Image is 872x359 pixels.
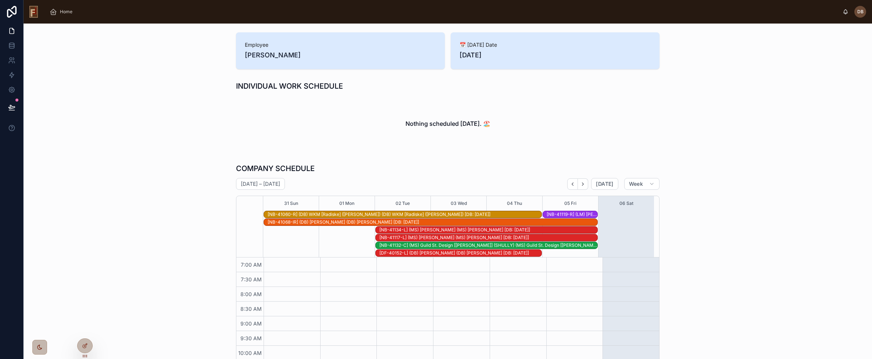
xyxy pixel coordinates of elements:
[629,181,643,187] span: Week
[619,196,633,211] button: 06 Sat
[578,178,588,190] button: Next
[379,227,597,233] div: [NB-41134-L] (MS) [PERSON_NAME] (MS) [PERSON_NAME] [DB: [DATE]]
[547,212,597,217] div: [NB-41119-R] (LM) [PERSON_NAME] (LM) [PERSON_NAME] [DB: [DATE]]
[239,320,264,327] span: 9:00 AM
[60,9,72,15] span: Home
[339,196,354,211] button: 01 Mon
[241,180,280,188] h2: [DATE] – [DATE]
[547,211,597,218] div: [NB-41119-R] (LM) Nancy Giovanelli (LM) Nancy Giovanelli [DB: 09-04-25]
[379,242,597,249] div: [NB-41132-C] (MS) Guild St. Design [Klement] (SHULLY) (MS) Guild St. Design [Klement] (SHULLY) [D...
[379,235,597,241] div: [NB-41117-L] (MS) [PERSON_NAME] (MS) [PERSON_NAME] [DB: [DATE]]
[379,242,597,248] div: [NB-41132-C] (MS) Guild St. Design [[PERSON_NAME]] (SHULLY) (MS) Guild St. Design [[PERSON_NAME]]...
[624,178,660,190] button: Week
[379,250,542,256] div: [DF-40152-L] (DB) [PERSON_NAME] (DB) [PERSON_NAME] [DB: [DATE]]
[507,196,522,211] button: 04 Thu
[460,50,651,60] span: [DATE]
[239,291,264,297] span: 8:00 AM
[236,350,264,356] span: 10:00 AM
[44,4,843,20] div: scrollable content
[236,81,343,91] h1: INDIVIDUAL WORK SCHEDULE
[245,41,436,49] span: Employee
[567,178,578,190] button: Back
[396,196,410,211] button: 02 Tue
[29,6,38,18] img: App logo
[857,9,864,15] span: DB
[379,234,597,241] div: [NB-41117-L] (MS) Erik Nelson (MS) Erik Nelson [DB: 09-03-25]
[591,178,618,190] button: [DATE]
[47,5,78,18] a: Home
[284,196,298,211] button: 31 Sun
[451,196,467,211] button: 03 Wed
[268,211,542,218] div: [NB-41060-R] (DB) WKM [Radiske] (Sanders) (DB) WKM [Radiske] (Sanders) [DB: 08-18-25]
[239,335,264,341] span: 9:30 AM
[460,41,651,49] span: 📅 [DATE] Date
[236,163,315,174] h1: COMPANY SCHEDULE
[268,212,542,217] div: [NB-41060-R] (DB) WKM [Radiske] ([PERSON_NAME]) (DB) WKM [Radiske] ([PERSON_NAME]) [DB: [DATE]]
[239,262,264,268] span: 7:00 AM
[379,250,542,256] div: [DF-40152-L] (DB) Tonya Spaulding (DB) Tonya Spaulding [DB: 09-02-25]
[268,219,597,225] div: [NB-41068-IR] (DB) Martin Flower (DB) Martin Flower [DB: 08-28-25]
[268,219,597,225] div: [NB-41068-IR] (DB) [PERSON_NAME] (DB) [PERSON_NAME] [DB: [DATE]]
[239,276,264,282] span: 7:30 AM
[379,227,597,233] div: [NB-41134-L] (MS) John Penshorn (MS) John Penshorn [DB: 09-03-25]
[245,50,436,60] span: [PERSON_NAME]
[405,119,490,128] h2: Nothing scheduled [DATE]. 🏖️
[564,196,576,211] button: 05 Fri
[596,181,613,187] span: [DATE]
[239,306,264,312] span: 8:30 AM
